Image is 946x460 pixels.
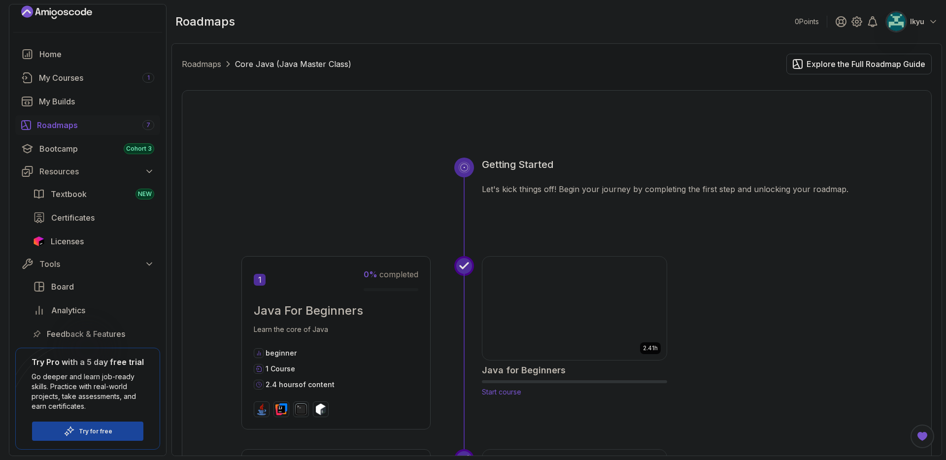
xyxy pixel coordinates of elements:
a: analytics [27,300,160,320]
img: Java for Beginners card [478,254,672,362]
a: builds [15,92,160,111]
button: Resources [15,163,160,180]
a: roadmaps [15,115,160,135]
h2: roadmaps [175,14,235,30]
a: home [15,44,160,64]
div: Tools [39,258,154,270]
span: Textbook [51,188,87,200]
h3: Getting Started [482,158,872,171]
a: Java for Beginners card2.41hJava for BeginnersStart course [482,256,667,397]
p: Core Java (Java Master Class) [235,58,351,70]
a: certificates [27,208,160,228]
span: NEW [138,190,152,198]
a: Roadmaps [182,58,221,70]
button: Explore the Full Roadmap Guide [786,54,932,74]
p: beginner [266,348,297,358]
div: Home [39,48,154,60]
button: Try for free [32,421,144,441]
span: 7 [146,121,150,129]
span: 0 % [364,269,377,279]
span: Start course [482,388,521,396]
div: My Builds [39,96,154,107]
p: Learn the core of Java [254,323,418,336]
div: Explore the Full Roadmap Guide [807,58,925,70]
img: user profile image [887,12,906,31]
a: bootcamp [15,139,160,159]
h2: Java for Beginners [482,363,566,377]
button: Open Feedback Button [911,425,934,448]
button: Tools [15,255,160,273]
img: bash logo [315,403,327,415]
p: 0 Points [795,17,819,27]
a: licenses [27,231,160,251]
a: courses [15,68,160,88]
div: Roadmaps [37,119,154,131]
h2: Java For Beginners [254,303,418,319]
a: board [27,277,160,296]
img: terminal logo [295,403,307,415]
p: Let's kick things off! Begin your journey by completing the first step and unlocking your roadmap. [482,183,872,195]
img: jetbrains icon [33,236,45,246]
span: Feedback & Features [47,328,125,340]
span: 1 Course [266,364,295,373]
a: feedback [27,324,160,344]
span: 1 [147,74,150,82]
p: Ikyu [910,17,924,27]
p: 2.41h [643,344,658,352]
span: Board [51,281,74,293]
p: 2.4 hours of content [266,380,335,390]
a: Landing page [21,4,92,20]
div: Resources [39,165,154,177]
span: Cohort 3 [126,145,152,153]
div: My Courses [39,72,154,84]
img: java logo [256,403,268,415]
button: user profile imageIkyu [886,12,938,32]
span: 1 [254,274,266,286]
span: Licenses [51,235,84,247]
span: Analytics [51,304,85,316]
span: Certificates [51,212,95,224]
p: Go deeper and learn job-ready skills. Practice with real-world projects, take assessments, and ea... [32,372,144,411]
div: Bootcamp [39,143,154,155]
img: intellij logo [275,403,287,415]
span: completed [364,269,418,279]
a: Try for free [79,427,112,435]
a: textbook [27,184,160,204]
